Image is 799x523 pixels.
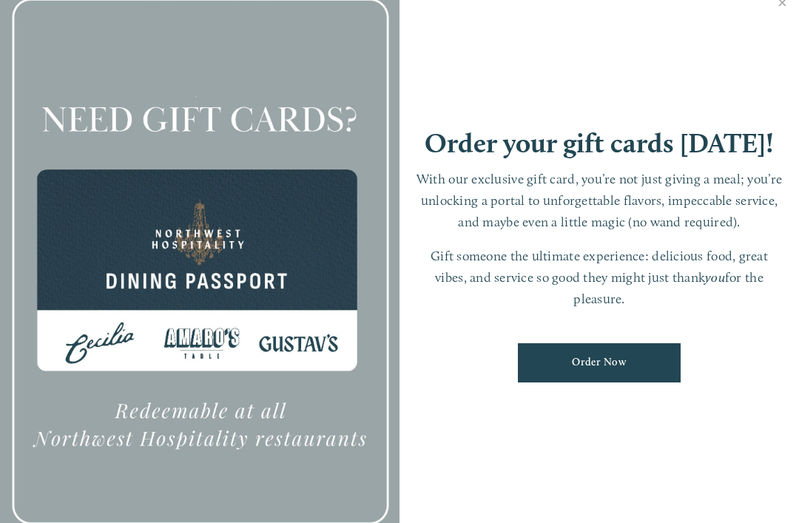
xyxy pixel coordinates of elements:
[705,269,725,285] em: you
[414,246,784,309] p: Gift someone the ultimate experience: delicious food, great vibes, and service so good they might...
[518,343,681,382] a: Order Now
[414,169,784,232] p: With our exclusive gift card, you’re not just giving a meal; you’re unlocking a portal to unforge...
[425,129,774,157] h1: Order your gift cards [DATE]!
